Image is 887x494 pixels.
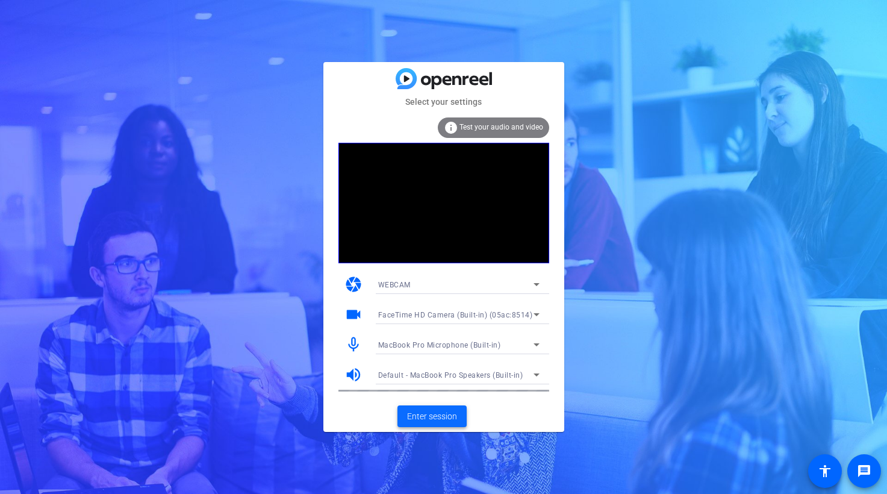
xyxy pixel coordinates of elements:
[378,281,411,289] span: WEBCAM
[444,120,458,135] mat-icon: info
[459,123,543,131] span: Test your audio and video
[407,410,457,423] span: Enter session
[323,95,564,108] mat-card-subtitle: Select your settings
[378,341,501,349] span: MacBook Pro Microphone (Built-in)
[818,464,832,478] mat-icon: accessibility
[397,405,467,427] button: Enter session
[344,305,363,324] mat-icon: videocam
[344,336,363,354] mat-icon: mic_none
[378,311,533,319] span: FaceTime HD Camera (Built-in) (05ac:8514)
[857,464,871,478] mat-icon: message
[396,68,492,89] img: blue-gradient.svg
[344,275,363,293] mat-icon: camera
[344,366,363,384] mat-icon: volume_up
[378,371,523,380] span: Default - MacBook Pro Speakers (Built-in)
